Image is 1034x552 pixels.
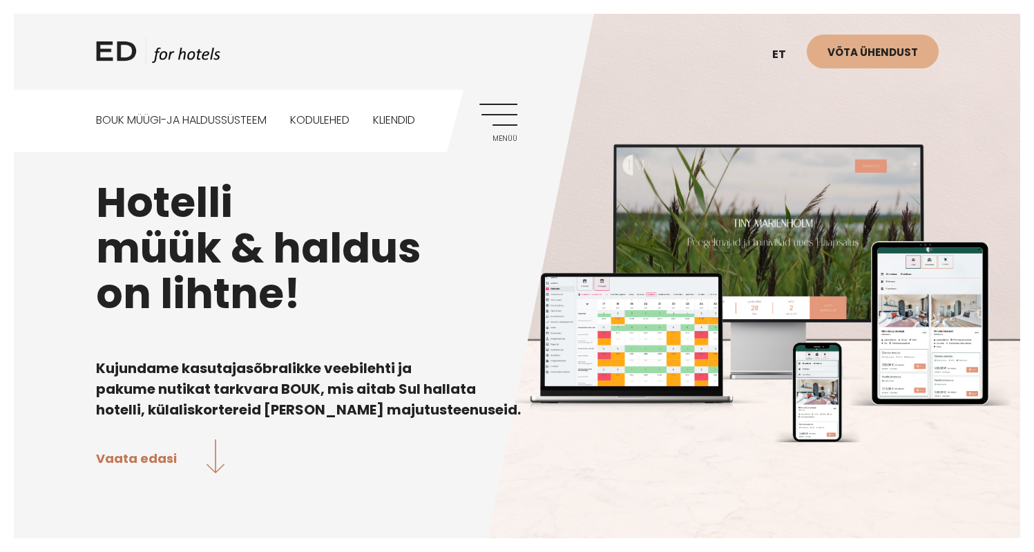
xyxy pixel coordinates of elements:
a: Võta ühendust [807,35,939,68]
a: BOUK MÜÜGI-JA HALDUSSÜSTEEM [96,90,267,151]
a: Menüü [479,104,517,142]
a: Kodulehed [290,90,350,151]
span: Menüü [479,135,517,143]
a: Vaata edasi [96,439,225,476]
h1: Hotelli müük & haldus on lihtne! [96,180,939,316]
a: ED HOTELS [96,38,220,73]
a: Kliendid [373,90,415,151]
b: Kujundame kasutajasõbralikke veebilehti ja pakume nutikat tarkvara BOUK, mis aitab Sul hallata ho... [96,359,521,419]
a: et [765,38,807,72]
